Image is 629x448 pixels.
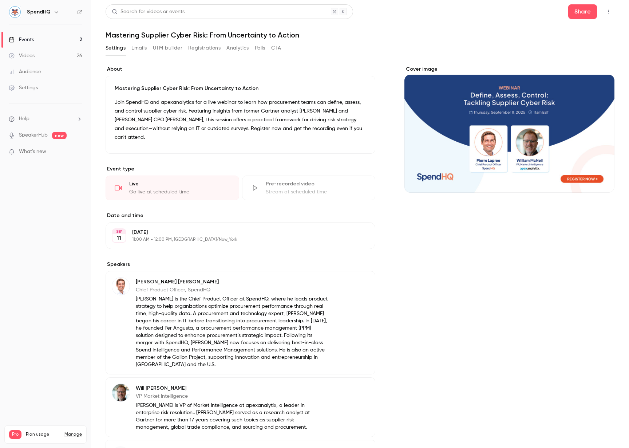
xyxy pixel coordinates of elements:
h6: SpendHQ [27,8,51,16]
button: Settings [106,42,126,54]
li: help-dropdown-opener [9,115,82,123]
button: UTM builder [153,42,182,54]
span: What's new [19,148,46,156]
button: Emails [131,42,147,54]
img: Pierre Laprée [112,278,130,295]
p: [DATE] [132,229,337,236]
label: About [106,66,375,73]
p: [PERSON_NAME] is VP of Market Intelligence at apexanalytix, a leader in enterprise risk resolutio... [136,402,328,431]
div: LiveGo live at scheduled time [106,176,239,200]
p: Mastering Supplier Cyber Risk: From Uncertainty to Action [115,85,366,92]
div: Events [9,36,34,43]
div: Search for videos or events [112,8,185,16]
p: [PERSON_NAME] is the Chief Product Officer at SpendHQ, where he leads product strategy to help or... [136,295,328,368]
button: Polls [255,42,265,54]
a: SpeakerHub [19,131,48,139]
div: Go live at scheduled time [129,188,230,196]
p: Chief Product Officer, SpendHQ [136,286,328,294]
div: Videos [9,52,35,59]
div: Pre-recorded video [266,180,367,188]
button: Share [568,4,597,19]
label: Date and time [106,212,375,219]
div: Pierre Laprée[PERSON_NAME] [PERSON_NAME]Chief Product Officer, SpendHQ[PERSON_NAME] is the Chief ... [106,271,375,374]
span: new [52,132,67,139]
div: Will McNeillWill [PERSON_NAME]VP Market Intelligence[PERSON_NAME] is VP of Market Intelligence at... [106,377,375,437]
section: Cover image [404,66,614,193]
label: Speakers [106,261,375,268]
div: Audience [9,68,41,75]
iframe: Noticeable Trigger [74,149,82,155]
p: Event type [106,165,375,173]
label: Cover image [404,66,614,73]
img: Will McNeill [112,384,130,401]
p: VP Market Intelligence [136,393,328,400]
div: Stream at scheduled time [266,188,367,196]
div: Settings [9,84,38,91]
h1: Mastering Supplier Cyber Risk: From Uncertainty to Action [106,31,614,39]
span: Plan usage [26,432,60,437]
span: Help [19,115,29,123]
div: Live [129,180,230,188]
button: CTA [271,42,281,54]
a: Manage [64,432,82,437]
button: Analytics [226,42,249,54]
span: Pro [9,430,21,439]
div: Pre-recorded videoStream at scheduled time [242,176,376,200]
div: SEP [112,229,126,234]
img: SpendHQ [9,6,21,18]
p: 11:00 AM - 12:00 PM, [GEOGRAPHIC_DATA]/New_York [132,237,337,243]
p: [PERSON_NAME] [PERSON_NAME] [136,278,328,286]
p: 11 [117,235,121,242]
p: Join SpendHQ and apexanalytics for a live webinar to learn how procurement teams can define, asse... [115,98,366,142]
p: Will [PERSON_NAME] [136,385,328,392]
button: Registrations [188,42,221,54]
